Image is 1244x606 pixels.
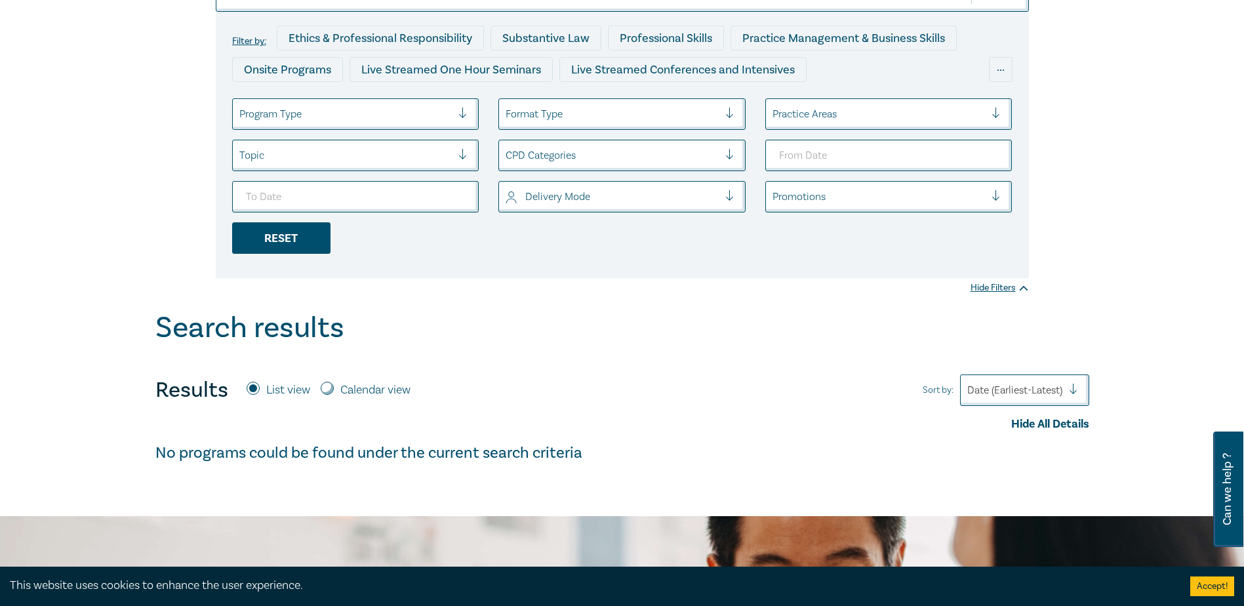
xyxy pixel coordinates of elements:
input: select [506,107,508,121]
div: Live Streamed Conferences and Intensives [559,57,807,82]
h1: Search results [155,311,344,345]
label: Calendar view [340,382,411,399]
div: Hide All Details [155,416,1089,433]
div: ... [989,57,1013,82]
input: To Date [232,181,479,212]
h4: No programs could be found under the current search criteria [155,443,1089,464]
div: Ethics & Professional Responsibility [277,26,484,51]
input: select [239,148,242,163]
button: Accept cookies [1190,576,1234,596]
div: Professional Skills [608,26,724,51]
input: select [772,107,775,121]
div: Substantive Law [491,26,601,51]
span: Sort by: [923,383,953,397]
div: Practice Management & Business Skills [731,26,957,51]
span: Can we help ? [1221,439,1234,539]
div: Reset [232,222,331,254]
input: select [239,107,242,121]
label: Filter by: [232,36,266,47]
div: Live Streamed Practical Workshops [232,89,440,113]
input: select [772,190,775,204]
div: National Programs [754,89,875,113]
input: From Date [765,140,1013,171]
h4: Results [155,377,228,403]
input: select [506,148,508,163]
div: Hide Filters [971,281,1029,294]
div: Onsite Programs [232,57,343,82]
div: Pre-Recorded Webcasts [447,89,597,113]
div: Live Streamed One Hour Seminars [350,57,553,82]
label: List view [266,382,310,399]
input: Sort by [967,383,970,397]
div: 10 CPD Point Packages [604,89,748,113]
input: select [506,190,508,204]
div: This website uses cookies to enhance the user experience. [10,577,1171,594]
